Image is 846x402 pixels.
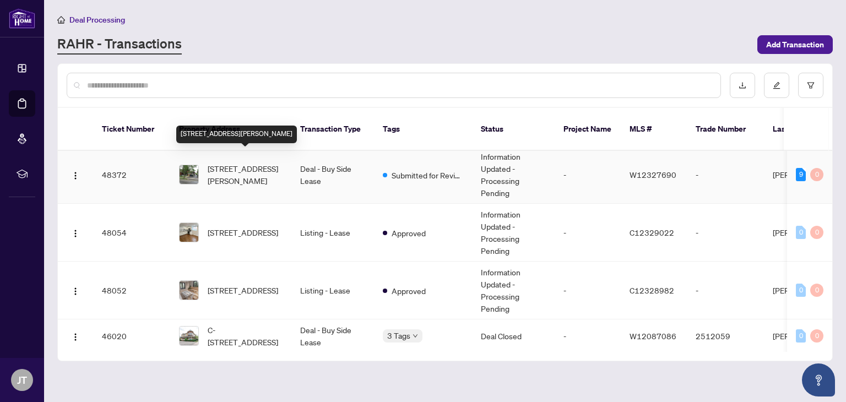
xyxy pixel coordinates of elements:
th: Transaction Type [291,108,374,151]
td: Listing - Lease [291,204,374,262]
span: down [413,333,418,339]
button: filter [798,73,823,98]
td: - [555,146,621,204]
td: Deal Closed [472,319,555,353]
div: 9 [796,168,806,181]
span: download [739,82,746,89]
div: [STREET_ADDRESS][PERSON_NAME] [176,126,297,143]
img: thumbnail-img [180,223,198,242]
span: Approved [392,227,426,239]
th: Ticket Number [93,108,170,151]
td: Information Updated - Processing Pending [472,146,555,204]
span: 3 Tags [387,329,410,342]
td: - [555,319,621,353]
button: Logo [67,166,84,183]
div: 0 [810,329,823,343]
span: filter [807,82,815,89]
img: thumbnail-img [180,327,198,345]
div: 0 [810,226,823,239]
span: Deal Processing [69,15,125,25]
th: Tags [374,108,472,151]
span: JT [17,372,27,388]
img: thumbnail-img [180,281,198,300]
td: 48052 [93,262,170,319]
button: edit [764,73,789,98]
button: download [730,73,755,98]
td: Information Updated - Processing Pending [472,262,555,319]
span: C-[STREET_ADDRESS] [208,324,283,348]
span: Submitted for Review [392,169,463,181]
td: - [687,204,764,262]
button: Open asap [802,363,835,396]
td: Information Updated - Processing Pending [472,204,555,262]
span: W12327690 [630,170,676,180]
div: 0 [796,284,806,297]
img: thumbnail-img [180,165,198,184]
td: 48372 [93,146,170,204]
td: Deal - Buy Side Lease [291,319,374,353]
td: Listing - Lease [291,262,374,319]
div: 0 [796,226,806,239]
td: 2512059 [687,319,764,353]
img: logo [9,8,35,29]
th: MLS # [621,108,687,151]
td: 46020 [93,319,170,353]
div: 0 [796,329,806,343]
img: Logo [71,287,80,296]
span: home [57,16,65,24]
span: W12087086 [630,331,676,341]
th: Status [472,108,555,151]
td: 48054 [93,204,170,262]
td: - [687,262,764,319]
td: - [555,204,621,262]
th: Trade Number [687,108,764,151]
img: Logo [71,229,80,238]
th: Project Name [555,108,621,151]
div: 0 [810,168,823,181]
th: Property Address [170,108,291,151]
td: - [555,262,621,319]
button: Logo [67,224,84,241]
span: Add Transaction [766,36,824,53]
div: 0 [810,284,823,297]
span: [STREET_ADDRESS] [208,284,278,296]
span: [STREET_ADDRESS][PERSON_NAME] [208,162,283,187]
span: Approved [392,285,426,297]
button: Add Transaction [757,35,833,54]
span: [STREET_ADDRESS] [208,226,278,238]
span: C12328982 [630,285,674,295]
img: Logo [71,171,80,180]
a: RAHR - Transactions [57,35,182,55]
button: Logo [67,327,84,345]
img: Logo [71,333,80,341]
span: C12329022 [630,227,674,237]
td: - [687,146,764,204]
span: edit [773,82,780,89]
td: Deal - Buy Side Lease [291,146,374,204]
button: Logo [67,281,84,299]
